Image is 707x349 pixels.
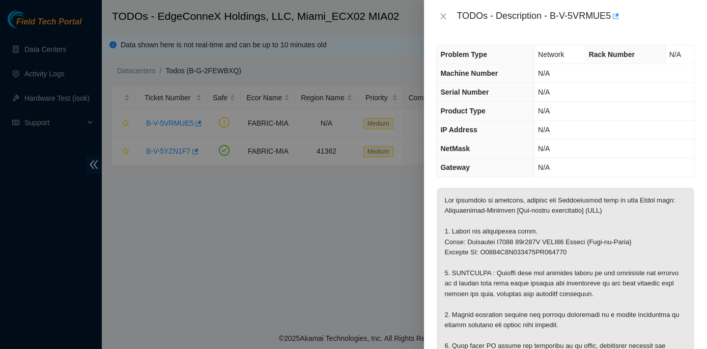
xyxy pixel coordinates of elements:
[538,126,550,134] span: N/A
[440,88,489,96] span: Serial Number
[538,88,550,96] span: N/A
[538,50,564,59] span: Network
[538,107,550,115] span: N/A
[439,12,447,20] span: close
[440,69,498,77] span: Machine Number
[440,126,477,134] span: IP Address
[538,144,550,153] span: N/A
[669,50,681,59] span: N/A
[440,50,487,59] span: Problem Type
[440,144,470,153] span: NetMask
[440,163,470,171] span: Gateway
[440,107,485,115] span: Product Type
[457,8,695,24] div: TODOs - Description - B-V-5VRMUE5
[538,163,550,171] span: N/A
[589,50,635,59] span: Rack Number
[538,69,550,77] span: N/A
[436,12,450,21] button: Close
